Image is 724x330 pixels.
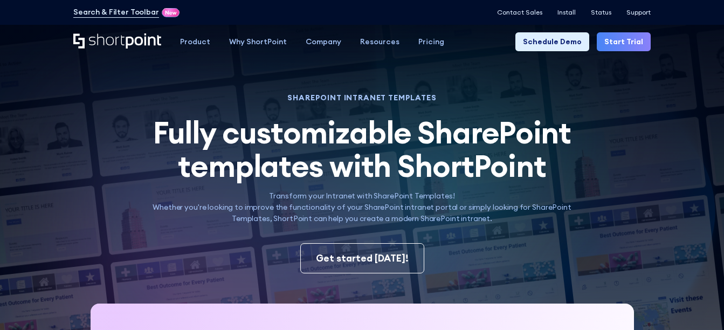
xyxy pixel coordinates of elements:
a: Start Trial [597,32,651,51]
div: Why ShortPoint [229,36,287,47]
div: Get started [DATE]! [316,251,409,265]
a: Contact Sales [497,9,542,16]
div: Pricing [418,36,444,47]
iframe: Chat Widget [670,278,724,330]
div: Resources [360,36,399,47]
a: Search & Filter Toolbar [73,6,159,18]
div: Product [180,36,210,47]
a: Support [626,9,651,16]
a: Home [73,33,161,50]
a: Company [296,32,350,51]
a: Get started [DATE]! [300,243,424,273]
a: Why ShortPoint [219,32,296,51]
div: Company [306,36,341,47]
span: Fully customizable SharePoint templates with ShortPoint [153,113,571,185]
a: Product [170,32,219,51]
a: Status [591,9,611,16]
a: Pricing [409,32,453,51]
a: Install [557,9,576,16]
a: Schedule Demo [515,32,589,51]
h1: SHAREPOINT INTRANET TEMPLATES [141,94,583,101]
p: Transform your Intranet with SharePoint Templates! Whether you're looking to improve the function... [141,190,583,224]
a: Resources [350,32,409,51]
